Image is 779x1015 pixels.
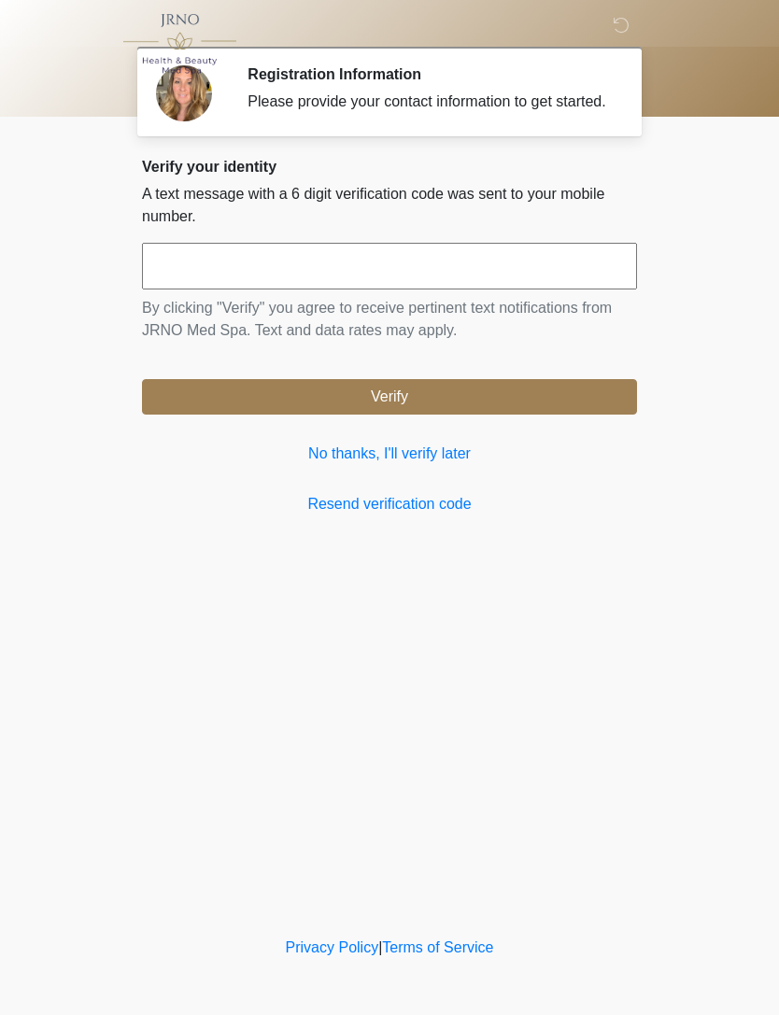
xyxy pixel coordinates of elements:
p: By clicking "Verify" you agree to receive pertinent text notifications from JRNO Med Spa. Text an... [142,297,637,342]
img: JRNO Med Spa Logo [123,14,236,75]
h2: Verify your identity [142,158,637,176]
a: Terms of Service [382,939,493,955]
div: Please provide your contact information to get started. [248,91,609,113]
a: Resend verification code [142,493,637,515]
button: Verify [142,379,637,415]
img: Agent Avatar [156,65,212,121]
p: A text message with a 6 digit verification code was sent to your mobile number. [142,183,637,228]
a: | [378,939,382,955]
a: Privacy Policy [286,939,379,955]
a: No thanks, I'll verify later [142,443,637,465]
